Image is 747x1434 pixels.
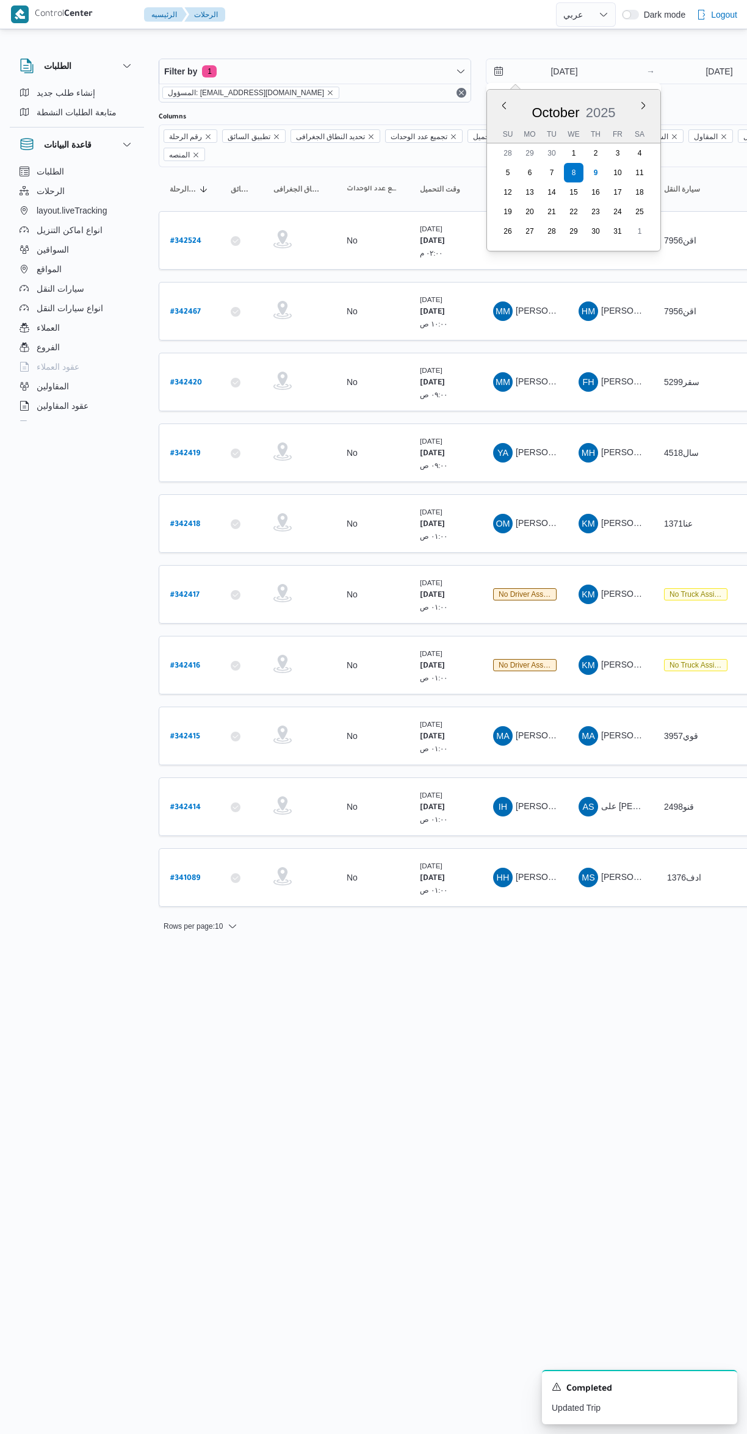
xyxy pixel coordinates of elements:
[15,103,139,122] button: متابعة الطلبات النشطة
[498,126,518,143] div: Su
[608,126,627,143] div: Fr
[499,797,507,816] span: IH
[170,733,200,741] b: # 342415
[347,306,358,317] div: No
[691,2,742,27] button: Logout
[37,105,117,120] span: متابعة الطلبات النشطة
[496,514,510,533] span: OM
[15,162,139,181] button: الطلبات
[327,89,334,96] button: remove selected entity
[37,242,69,257] span: السواقين
[420,437,442,445] small: [DATE]
[493,726,513,746] div: Muhammad Abadalrazq Amain Amam Qasam
[552,1381,727,1397] div: Notification
[516,518,586,528] span: [PERSON_NAME]
[630,143,649,163] div: day-4
[671,133,678,140] button: Remove السواق from selection in this group
[582,655,595,675] span: KM
[532,105,579,120] span: October
[170,374,202,391] a: #342420
[579,443,598,463] div: Maroah Husam Aldin Saad Ala
[582,868,595,887] span: MS
[601,447,689,457] span: [PERSON_NAME] على
[162,87,339,99] span: المسؤول: mostafa.elrouby@illa.com.eg
[498,182,518,202] div: day-12
[608,163,627,182] div: day-10
[664,802,694,812] span: قنو2498
[520,222,539,241] div: day-27
[664,519,693,528] span: عنا1371
[37,320,60,335] span: العملاء
[420,791,442,799] small: [DATE]
[601,377,692,386] span: [PERSON_NAME]ه تربو
[226,179,256,199] button: تطبيق السائق
[347,447,358,458] div: No
[44,137,92,152] h3: قاعدة البيانات
[10,162,144,426] div: قاعدة البيانات
[164,148,205,161] span: المنصه
[170,303,201,320] a: #342467
[20,137,134,152] button: قاعدة البيانات
[168,87,324,98] span: المسؤول: [EMAIL_ADDRESS][DOMAIN_NAME]
[12,1385,51,1422] iframe: chat widget
[608,202,627,222] div: day-24
[165,179,214,199] button: رقم الرحلةSorted in descending order
[15,259,139,279] button: المواقع
[347,872,358,883] div: No
[542,163,561,182] div: day-7
[586,105,616,120] span: 2025
[415,179,476,199] button: وقت التحميل
[497,443,508,463] span: YA
[516,447,586,457] span: [PERSON_NAME]
[493,797,513,816] div: Ibrahem Hsham Ahmad Ibrahem
[579,726,598,746] div: Muhammad Abadalrazq Amain Amam Qasam
[15,377,139,396] button: المقاولين
[520,143,539,163] div: day-29
[496,726,510,746] span: MA
[711,7,737,22] span: Logout
[170,728,200,744] a: #342415
[420,379,445,387] b: [DATE]
[585,104,616,121] div: Button. Open the year selector. 2025 is currently selected.
[37,203,107,218] span: layout.liveTracking
[199,184,209,194] svg: Sorted in descending order
[420,804,445,812] b: [DATE]
[669,661,731,669] span: No truck assigned
[486,59,625,84] input: Press the down key to enter a popover containing a calendar. Press the escape key to close the po...
[367,133,375,140] button: Remove تحديد النطاق الجغرافى from selection in this group
[420,521,445,529] b: [DATE]
[542,222,561,241] div: day-28
[542,126,561,143] div: Tu
[499,101,509,110] button: Previous Month
[552,1402,727,1414] p: Updated Trip
[170,662,200,671] b: # 342416
[601,660,744,669] span: [PERSON_NAME] [PERSON_NAME]
[170,804,201,812] b: # 342414
[420,874,445,883] b: [DATE]
[493,588,557,600] span: No Driver Assigned
[497,143,651,241] div: month-2025-10
[420,862,442,870] small: [DATE]
[630,126,649,143] div: Sa
[347,377,358,387] div: No
[170,379,202,387] b: # 342420
[347,235,358,246] div: No
[669,590,731,599] span: No truck assigned
[44,59,71,73] h3: الطلبات
[273,133,280,140] button: Remove تطبيق السائق from selection in this group
[15,83,139,103] button: إنشاء طلب جديد
[664,184,700,194] span: سيارة النقل
[564,222,583,241] div: day-29
[420,578,442,586] small: [DATE]
[493,868,513,887] div: Hada Hassan Hassan Muhammad Yousf
[347,660,358,671] div: No
[391,130,447,143] span: تجميع عدد الوحدات
[420,249,443,257] small: ٠٢:٠٠ م
[420,662,445,671] b: [DATE]
[579,868,598,887] div: Muhammad Slah Abad Alhada Abad Alhamaid
[420,744,448,752] small: ٠١:٠٠ ص
[720,133,727,140] button: Remove المقاول from selection in this group
[15,318,139,337] button: العملاء
[579,585,598,604] div: Khald Mmdoh Hassan Muhammad Alabs
[564,126,583,143] div: We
